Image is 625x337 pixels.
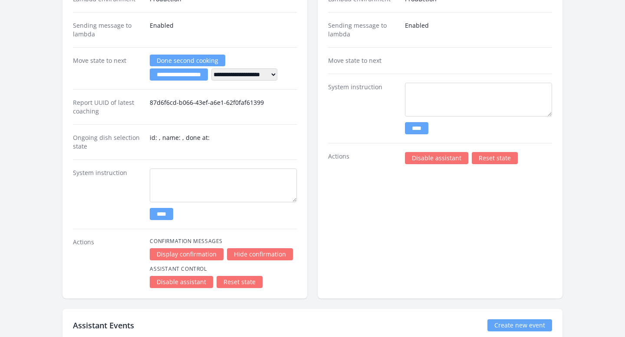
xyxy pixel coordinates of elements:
dt: Move state to next [328,56,398,65]
dt: Sending message to lambda [73,21,143,39]
a: Hide confirmation [227,248,293,260]
dt: Actions [73,238,143,288]
dd: Enabled [405,21,552,39]
h4: Assistant Control [150,266,297,272]
h2: Assistant Events [73,319,134,331]
dd: 87d6f6cd-b066-43ef-a6e1-62f0faf61399 [150,98,297,116]
dt: Ongoing dish selection state [73,133,143,151]
a: Disable assistant [150,276,213,288]
dt: Actions [328,152,398,164]
dd: id: , name: , done at: [150,133,297,151]
a: Reset state [472,152,518,164]
dt: System instruction [73,168,143,220]
dd: Enabled [150,21,297,39]
a: Disable assistant [405,152,468,164]
dt: Move state to next [73,56,143,81]
dt: System instruction [328,83,398,134]
a: Display confirmation [150,248,224,260]
dt: Sending message to lambda [328,21,398,39]
h4: Confirmation Messages [150,238,297,245]
a: Create new event [487,319,552,331]
a: Reset state [217,276,263,288]
a: Done second cooking [150,55,225,66]
dt: Report UUID of latest coaching [73,98,143,116]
